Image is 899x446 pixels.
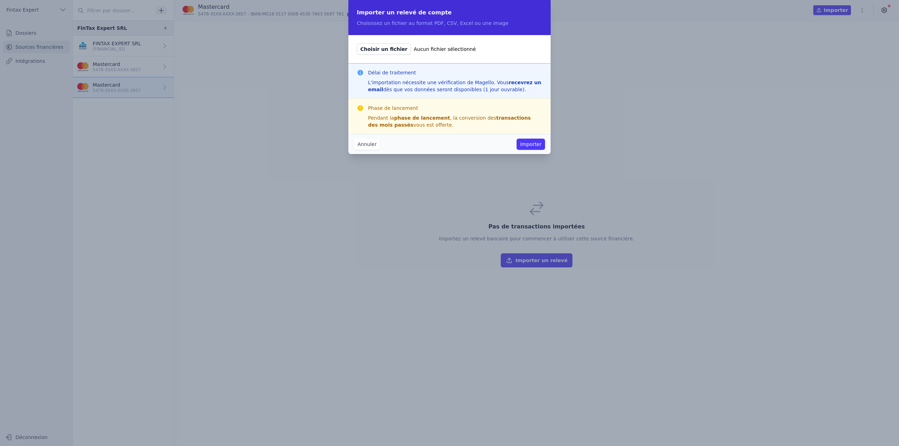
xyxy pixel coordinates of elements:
[357,8,542,17] h2: Importer un relevé de compte
[357,20,542,27] p: Choisissez un fichier au format PDF, CSV, Excel ou une image
[414,46,476,53] span: Aucun fichier sélectionné
[394,115,450,121] strong: phase de lancement
[368,79,542,93] div: L'importation nécessite une vérification de Magello. Vous dès que vos données seront disponibles ...
[517,139,545,150] button: Importer
[354,139,380,150] button: Annuler
[357,44,411,55] span: Choisir un fichier
[368,105,542,112] h3: Phase de lancement
[368,69,542,76] h3: Délai de traitement
[368,114,542,128] div: Pendant la , la conversion des vous est offerte.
